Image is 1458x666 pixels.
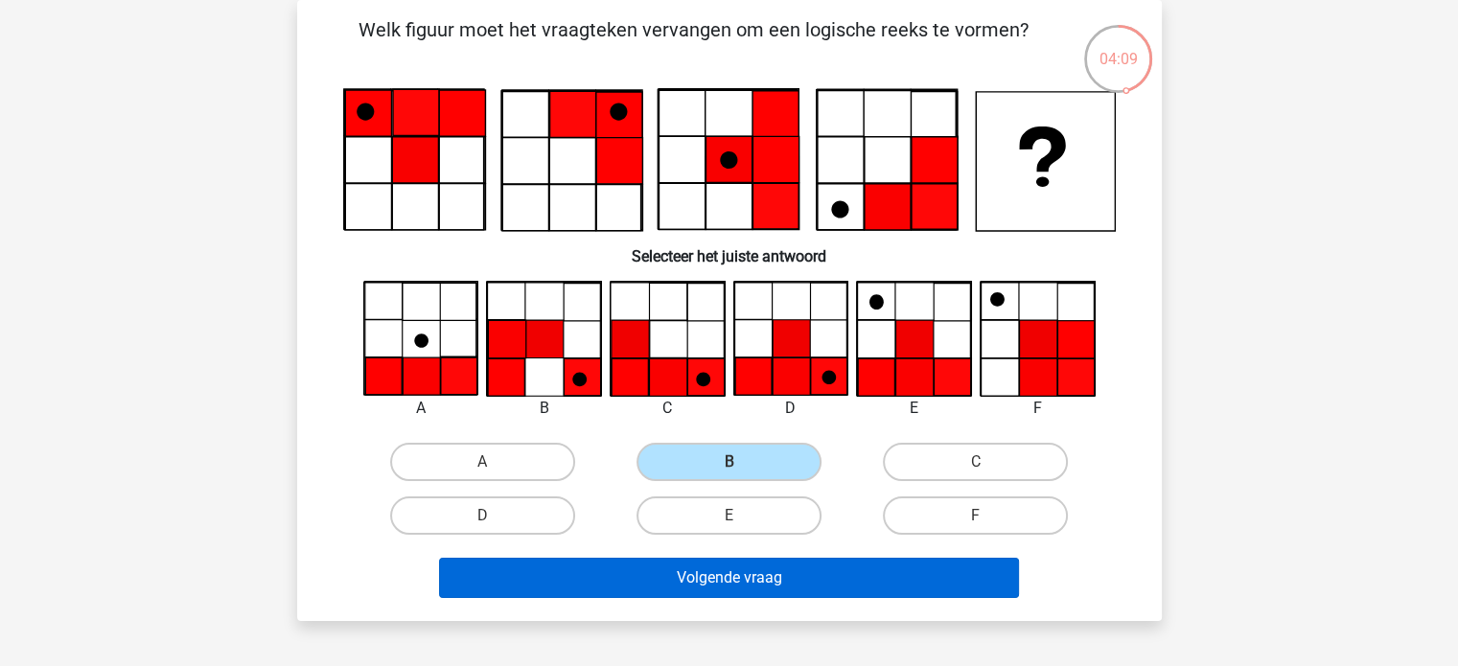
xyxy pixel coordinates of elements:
[1082,23,1154,71] div: 04:09
[636,496,822,535] label: E
[328,15,1059,73] p: Welk figuur moet het vraagteken vervangen om een logische reeks te vormen?
[595,397,740,420] div: C
[390,496,575,535] label: D
[842,397,986,420] div: E
[472,397,616,420] div: B
[636,443,822,481] label: B
[390,443,575,481] label: A
[883,443,1068,481] label: C
[883,496,1068,535] label: F
[719,397,864,420] div: D
[349,397,494,420] div: A
[965,397,1110,420] div: F
[439,558,1019,598] button: Volgende vraag
[328,232,1131,265] h6: Selecteer het juiste antwoord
